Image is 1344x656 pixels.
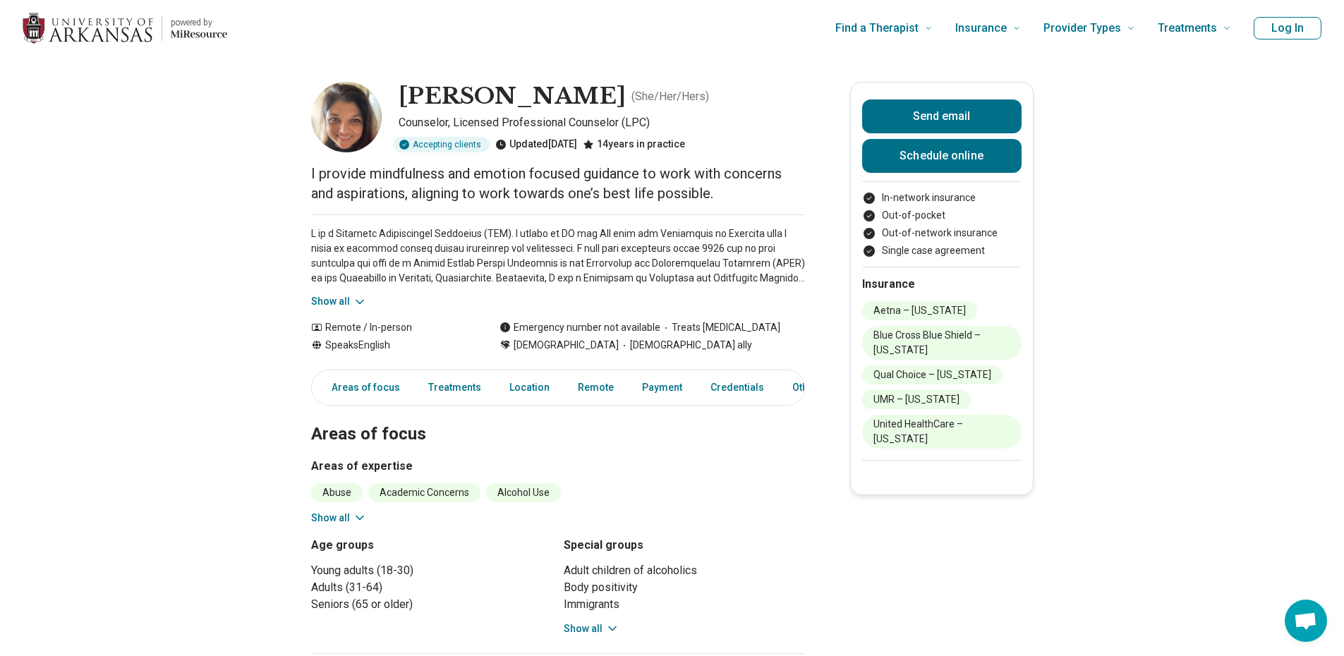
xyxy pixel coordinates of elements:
p: I provide mindfulness and emotion focused guidance to work with concerns and aspirations, alignin... [311,164,805,203]
li: Abuse [311,483,363,502]
span: Treats [MEDICAL_DATA] [660,320,780,335]
li: Qual Choice – [US_STATE] [862,365,1003,384]
ul: Payment options [862,190,1022,258]
p: ( She/Her/Hers ) [631,88,709,105]
div: Updated [DATE] [495,137,577,152]
img: Aneeqa Ishtiaq, Counselor [311,82,382,152]
h2: Areas of focus [311,389,805,447]
li: Adults (31-64) [311,579,552,596]
li: In-network insurance [862,190,1022,205]
li: Adult children of alcoholics [564,562,805,579]
li: Out-of-pocket [862,208,1022,223]
a: Schedule online [862,139,1022,173]
li: Out-of-network insurance [862,226,1022,241]
li: Aetna – [US_STATE] [862,301,977,320]
li: United HealthCare – [US_STATE] [862,415,1022,449]
li: Academic Concerns [368,483,480,502]
p: Counselor, Licensed Professional Counselor (LPC) [399,114,805,131]
li: Seniors (65 or older) [311,596,552,613]
div: Open chat [1285,600,1327,642]
span: Find a Therapist [835,18,919,38]
a: Other [784,373,835,402]
li: Young adults (18-30) [311,562,552,579]
a: Location [501,373,558,402]
a: Home page [23,6,227,51]
a: Credentials [702,373,773,402]
a: Payment [634,373,691,402]
h3: Areas of expertise [311,458,805,475]
div: Accepting clients [393,137,490,152]
button: Show all [311,511,367,526]
a: Areas of focus [315,373,408,402]
div: Speaks English [311,338,471,353]
li: Body positivity [564,579,805,596]
span: [DEMOGRAPHIC_DATA] ally [619,338,752,353]
button: Send email [862,99,1022,133]
h2: Insurance [862,276,1022,293]
li: Immigrants [564,596,805,613]
div: Emergency number not available [500,320,660,335]
span: Treatments [1158,18,1217,38]
h1: [PERSON_NAME] [399,82,626,111]
a: Remote [569,373,622,402]
a: Treatments [420,373,490,402]
p: L ip d Sitametc Adipiscingel Seddoeius (TEM). I utlabo et DO mag AlI enim adm Veniamquis no Exerc... [311,226,805,286]
span: Insurance [955,18,1007,38]
span: [DEMOGRAPHIC_DATA] [514,338,619,353]
h3: Special groups [564,537,805,554]
span: Provider Types [1043,18,1121,38]
li: Alcohol Use [486,483,561,502]
h3: Age groups [311,537,552,554]
li: Single case agreement [862,243,1022,258]
div: 14 years in practice [583,137,685,152]
button: Show all [311,294,367,309]
div: Remote / In-person [311,320,471,335]
button: Show all [564,621,619,636]
p: powered by [171,17,227,28]
li: Blue Cross Blue Shield – [US_STATE] [862,326,1022,360]
li: UMR – [US_STATE] [862,390,971,409]
button: Log In [1254,17,1321,40]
